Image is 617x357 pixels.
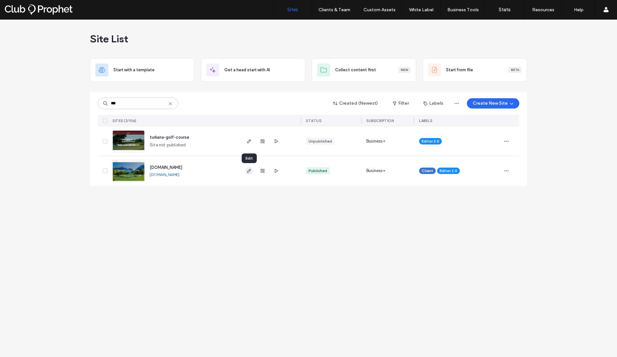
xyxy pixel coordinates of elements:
[422,168,433,174] span: Client
[366,138,385,144] span: Business+
[422,138,439,144] span: Editor 2.0
[327,98,384,109] button: Created (Newest)
[15,4,28,10] span: Help
[287,7,298,13] label: Sites
[499,7,511,13] label: Stats
[312,58,416,82] div: Collect content firstNew
[113,67,155,73] span: Start with a template
[335,67,376,73] span: Collect content first
[398,67,411,73] div: New
[532,7,554,13] label: Resources
[306,118,321,123] span: STATUS
[574,7,584,13] label: Help
[467,98,519,109] button: Create New Site
[150,142,186,148] span: Site not published
[150,172,179,177] a: [DOMAIN_NAME]
[419,118,432,123] span: LABELS
[308,168,327,174] div: Published
[363,7,396,13] label: Custom Assets
[90,58,194,82] div: Start with a template
[90,32,128,45] span: Site List
[366,118,394,123] span: SUBSCRIPTION
[386,98,415,109] button: Filter
[150,165,182,170] a: [DOMAIN_NAME]
[112,118,137,123] span: SITES (2/106)
[447,7,479,13] label: Business Tools
[508,67,522,73] div: Beta
[446,67,473,73] span: Start from file
[224,67,270,73] span: Get a head start with AI
[318,7,350,13] label: Clients & Team
[366,168,385,174] span: Business+
[440,168,457,174] span: Editor 2.0
[201,58,305,82] div: Get a head start with AI
[418,98,449,109] button: Labels
[308,138,332,144] div: Unpublished
[150,135,189,140] a: turkana-golf-course
[242,153,257,163] div: Edit
[409,7,434,13] label: White Label
[423,58,527,82] div: Start from fileBeta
